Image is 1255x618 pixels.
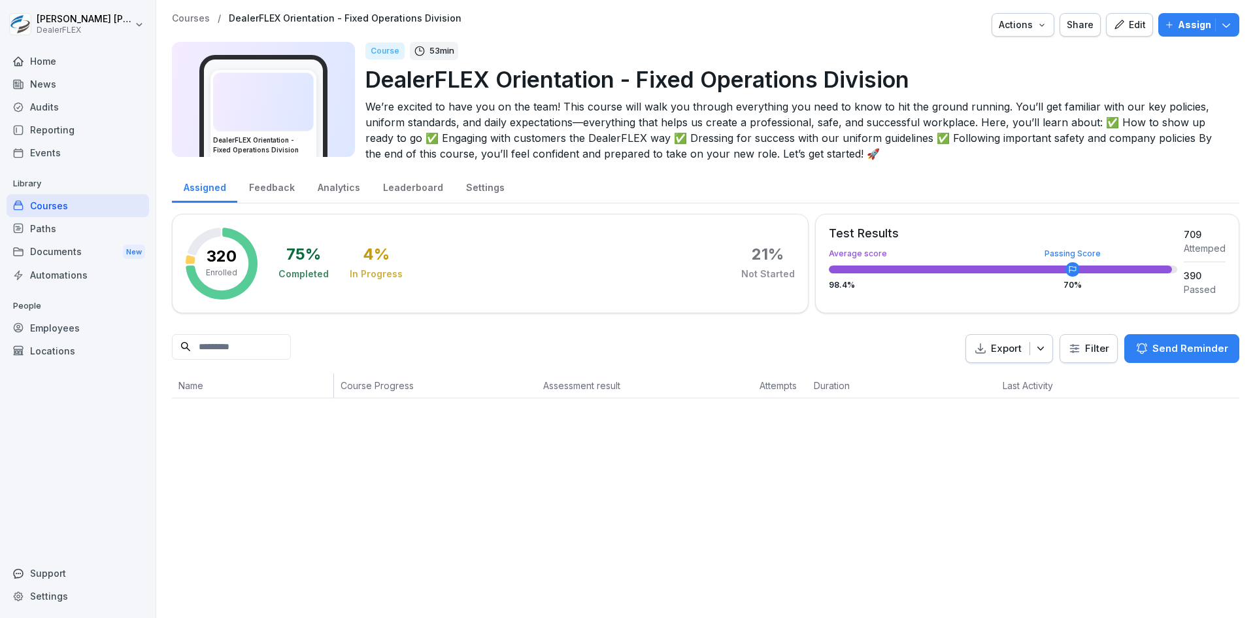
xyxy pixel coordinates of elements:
a: Settings [454,169,516,203]
div: 21 % [752,247,784,262]
p: People [7,296,149,317]
a: Automations [7,264,149,286]
div: Support [7,562,149,585]
a: DocumentsNew [7,240,149,264]
a: Employees [7,317,149,339]
a: Analytics [306,169,371,203]
p: Enrolled [206,267,237,279]
h3: DealerFLEX Orientation - Fixed Operations Division [213,135,314,155]
div: Attemped [1184,241,1226,255]
a: Courses [7,194,149,217]
div: Passed [1184,283,1226,296]
button: Export [965,334,1053,364]
a: Events [7,141,149,164]
a: Assigned [172,169,237,203]
a: Leaderboard [371,169,454,203]
button: Share [1060,13,1101,37]
div: Course [365,43,405,60]
p: Send Reminder [1152,341,1228,356]
a: Paths [7,217,149,240]
div: Filter [1068,342,1109,355]
div: 98.4 % [829,281,1177,289]
p: Name [178,379,327,392]
div: 70 % [1063,281,1082,289]
a: DealerFLEX Orientation - Fixed Operations Division [229,13,461,24]
button: Filter [1060,335,1117,363]
p: Attempts [760,379,801,392]
p: 53 min [429,44,454,58]
p: Last Activity [1003,379,1091,392]
p: We’re excited to have you on the team! This course will walk you through everything you need to k... [365,99,1229,162]
div: Completed [278,267,329,281]
div: Actions [999,18,1047,32]
p: Course Progress [341,379,530,392]
a: Settings [7,585,149,608]
div: Average score [829,250,1177,258]
p: DealerFLEX Orientation - Fixed Operations Division [365,63,1229,96]
div: Documents [7,240,149,264]
div: In Progress [350,267,403,281]
a: News [7,73,149,95]
p: / [218,13,221,24]
p: Assign [1178,18,1211,32]
button: Send Reminder [1124,334,1239,363]
p: 320 [207,249,237,264]
p: DealerFLEX [37,26,132,35]
a: Audits [7,95,149,118]
button: Actions [992,13,1054,37]
a: Locations [7,339,149,362]
a: Reporting [7,118,149,141]
button: Assign [1158,13,1239,37]
p: Library [7,173,149,194]
div: 390 [1184,269,1226,283]
div: Share [1067,18,1094,32]
a: Home [7,50,149,73]
div: 4 % [363,247,390,262]
p: Duration [814,379,868,392]
div: 709 [1184,228,1226,241]
button: Edit [1106,13,1153,37]
div: Passing Score [1045,250,1101,258]
a: Feedback [237,169,306,203]
a: Courses [172,13,210,24]
div: Test Results [829,228,1177,239]
p: Export [991,341,1022,356]
div: New [123,245,145,260]
div: Not Started [741,267,795,281]
p: Assessment result [543,379,746,392]
div: 75 % [286,247,321,262]
p: [PERSON_NAME] [PERSON_NAME] [37,14,132,25]
div: Edit [1113,18,1146,32]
